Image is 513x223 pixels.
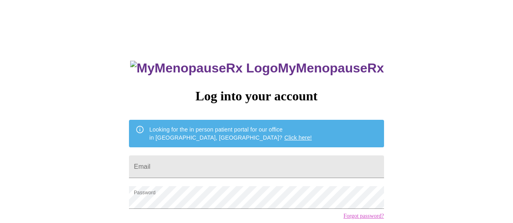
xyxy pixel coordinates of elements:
[129,89,384,104] h3: Log into your account
[343,213,384,219] a: Forgot password?
[284,134,312,141] a: Click here!
[130,61,278,76] img: MyMenopauseRx Logo
[130,61,384,76] h3: MyMenopauseRx
[149,122,312,145] div: Looking for the in person patient portal for our office in [GEOGRAPHIC_DATA], [GEOGRAPHIC_DATA]?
